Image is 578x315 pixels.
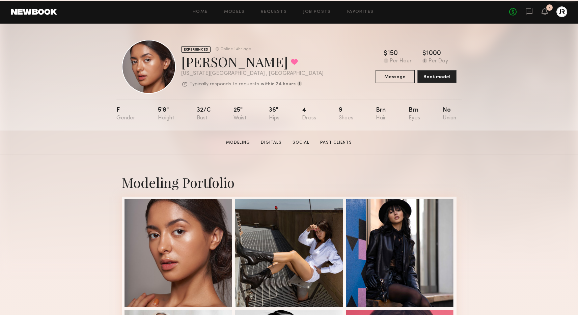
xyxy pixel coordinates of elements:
[223,140,253,146] a: Modeling
[220,47,251,52] div: Online 14hr ago
[224,10,245,14] a: Models
[384,50,387,57] div: $
[303,10,331,14] a: Job Posts
[258,140,284,146] a: Digitals
[181,46,211,53] div: EXPERIENCED
[426,50,441,57] div: 1000
[390,58,412,64] div: Per Hour
[302,107,316,121] div: 4
[122,173,457,191] div: Modeling Portfolio
[290,140,312,146] a: Social
[261,10,287,14] a: Requests
[261,82,296,87] b: within 24 hours
[387,50,398,57] div: 150
[193,10,208,14] a: Home
[548,6,551,10] div: 4
[190,82,259,87] p: Typically responds to requests
[376,70,415,83] button: Message
[116,107,135,121] div: F
[233,107,246,121] div: 25"
[158,107,174,121] div: 5'8"
[422,50,426,57] div: $
[443,107,456,121] div: No
[429,58,448,64] div: Per Day
[409,107,420,121] div: Brn
[269,107,279,121] div: 36"
[339,107,353,121] div: 9
[197,107,211,121] div: 32/c
[347,10,374,14] a: Favorites
[376,107,386,121] div: Brn
[318,140,355,146] a: Past Clients
[417,70,457,83] button: Book model
[181,53,324,70] div: [PERSON_NAME]
[181,71,324,77] div: [US_STATE][GEOGRAPHIC_DATA] , [GEOGRAPHIC_DATA]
